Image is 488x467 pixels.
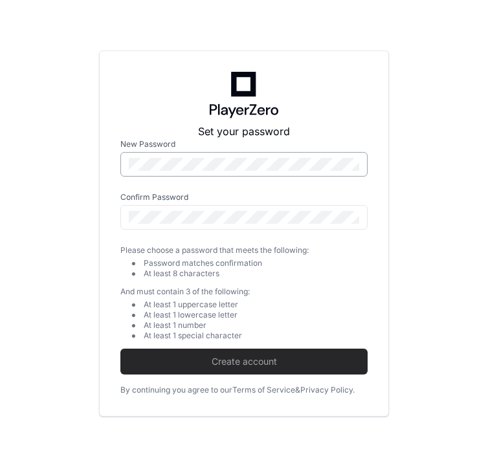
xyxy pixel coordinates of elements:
[144,299,368,310] div: At least 1 uppercase letter
[120,349,368,375] button: Create account
[295,385,300,395] div: &
[144,320,368,331] div: At least 1 number
[120,355,368,368] span: Create account
[144,268,368,279] div: At least 8 characters
[120,287,368,297] div: And must contain 3 of the following:
[120,245,368,255] div: Please choose a password that meets the following:
[232,385,295,395] a: Terms of Service
[144,258,368,268] div: Password matches confirmation
[144,331,368,341] div: At least 1 special character
[120,124,368,139] p: Set your password
[120,192,368,202] label: Confirm Password
[120,139,368,149] label: New Password
[120,385,232,395] div: By continuing you agree to our
[144,310,368,320] div: At least 1 lowercase letter
[300,385,355,395] a: Privacy Policy.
